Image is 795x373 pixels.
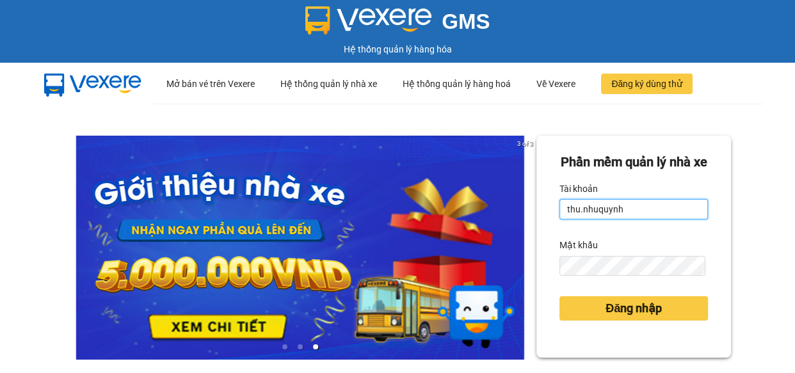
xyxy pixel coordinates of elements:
input: Mật khẩu [559,256,705,276]
input: Tài khoản [559,199,708,219]
div: Hệ thống quản lý hàng hoá [403,63,511,104]
label: Tài khoản [559,179,598,199]
span: GMS [442,10,490,33]
div: Phần mềm quản lý nhà xe [559,152,708,172]
img: mbUUG5Q.png [32,64,154,104]
button: Đăng nhập [559,296,708,321]
p: 3 of 3 [514,136,536,152]
button: next slide / item [518,136,536,360]
li: slide item 3 [313,344,318,349]
span: Đăng ký dùng thử [611,77,682,91]
li: slide item 2 [298,344,303,349]
div: Hệ thống quản lý hàng hóa [3,42,792,56]
a: GMS [305,19,490,29]
div: Về Vexere [536,63,575,104]
button: previous slide / item [64,136,82,360]
span: Đăng nhập [606,299,662,317]
div: Hệ thống quản lý nhà xe [280,63,377,104]
label: Mật khẩu [559,235,598,255]
img: logo 2 [305,6,432,35]
div: Mở bán vé trên Vexere [166,63,255,104]
li: slide item 1 [282,344,287,349]
button: Đăng ký dùng thử [601,74,693,94]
